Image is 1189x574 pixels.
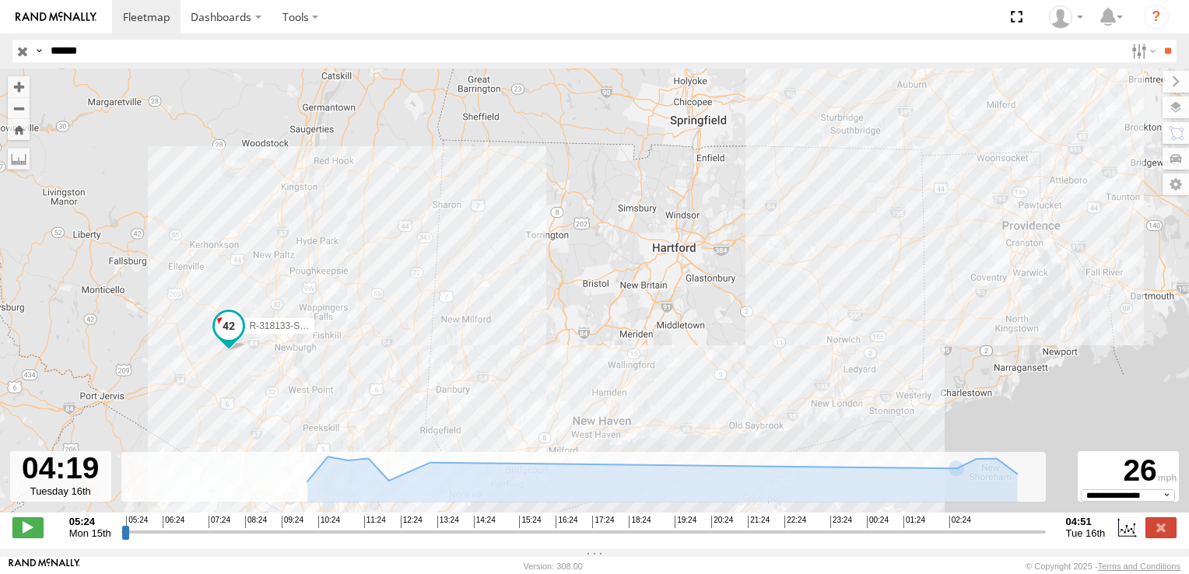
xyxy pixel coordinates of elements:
[8,97,30,119] button: Zoom out
[437,516,459,528] span: 13:24
[592,516,614,528] span: 17:24
[1066,516,1106,527] strong: 04:51
[1163,173,1189,195] label: Map Settings
[1145,517,1177,537] label: Close
[209,516,230,528] span: 07:24
[8,148,30,170] label: Measure
[1125,40,1159,62] label: Search Filter Options
[69,516,111,527] strong: 05:24
[1080,453,1177,488] div: 26
[748,516,770,528] span: 21:24
[675,516,696,528] span: 19:24
[33,40,45,62] label: Search Query
[949,516,971,528] span: 02:24
[519,516,541,528] span: 15:24
[12,517,44,537] label: Play/Stop
[830,516,852,528] span: 23:24
[401,516,423,528] span: 12:24
[784,516,806,528] span: 22:24
[474,516,496,528] span: 14:24
[8,76,30,97] button: Zoom in
[711,516,733,528] span: 20:24
[163,516,184,528] span: 06:24
[903,516,925,528] span: 01:24
[16,12,96,23] img: rand-logo.svg
[245,516,267,528] span: 08:24
[318,516,340,528] span: 10:24
[867,516,889,528] span: 00:24
[126,516,148,528] span: 05:24
[8,119,30,140] button: Zoom Home
[556,516,577,528] span: 16:24
[1043,5,1089,29] div: Rene Perez
[249,320,318,331] span: R-318133-Swing
[1144,5,1169,30] i: ?
[282,516,303,528] span: 09:24
[1026,562,1180,571] div: © Copyright 2025 -
[1066,527,1106,539] span: Tue 16th Sep 2025
[364,516,386,528] span: 11:24
[1098,562,1180,571] a: Terms and Conditions
[69,527,111,539] span: Mon 15th Sep 2025
[524,562,583,571] div: Version: 308.00
[629,516,651,528] span: 18:24
[9,558,80,574] a: Visit our Website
